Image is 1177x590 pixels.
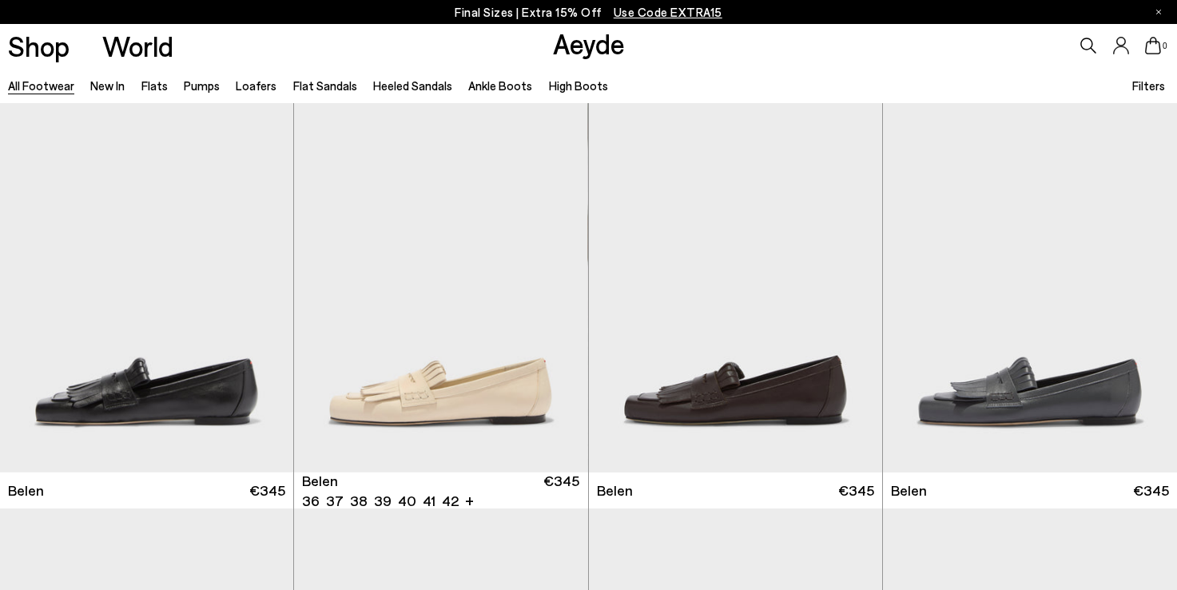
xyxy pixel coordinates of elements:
[465,489,474,511] li: +
[293,78,357,93] a: Flat Sandals
[891,480,927,500] span: Belen
[326,491,344,511] li: 37
[838,480,874,500] span: €345
[597,480,633,500] span: Belen
[614,5,722,19] span: Navigate to /collections/ss25-final-sizes
[8,480,44,500] span: Belen
[455,2,722,22] p: Final Sizes | Extra 15% Off
[587,103,881,472] div: 2 / 6
[883,103,1177,472] img: Belen Tassel Loafers
[184,78,220,93] a: Pumps
[350,491,368,511] li: 38
[398,491,416,511] li: 40
[1132,78,1165,93] span: Filters
[8,78,74,93] a: All Footwear
[294,472,587,508] a: Belen 36 37 38 39 40 41 42 + €345
[141,78,168,93] a: Flats
[8,32,70,60] a: Shop
[302,491,320,511] li: 36
[293,103,587,472] div: 2 / 6
[374,491,392,511] li: 39
[543,471,579,511] span: €345
[442,491,459,511] li: 42
[293,103,587,472] img: Belen Tassel Loafers
[294,103,587,472] div: 1 / 6
[1133,480,1169,500] span: €345
[589,103,882,472] img: Belen Tassel Loafers
[423,491,435,511] li: 41
[589,472,882,508] a: Belen €345
[553,26,625,60] a: Aeyde
[468,78,532,93] a: Ankle Boots
[373,78,452,93] a: Heeled Sandals
[549,78,608,93] a: High Boots
[1145,37,1161,54] a: 0
[294,103,587,472] img: Belen Tassel Loafers
[883,472,1177,508] a: Belen €345
[302,471,338,491] span: Belen
[1161,42,1169,50] span: 0
[249,480,285,500] span: €345
[302,491,454,511] ul: variant
[294,103,587,472] a: 6 / 6 1 / 6 2 / 6 3 / 6 4 / 6 5 / 6 6 / 6 1 / 6 Next slide Previous slide
[102,32,173,60] a: World
[587,103,881,472] img: Belen Tassel Loafers
[90,78,125,93] a: New In
[236,78,276,93] a: Loafers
